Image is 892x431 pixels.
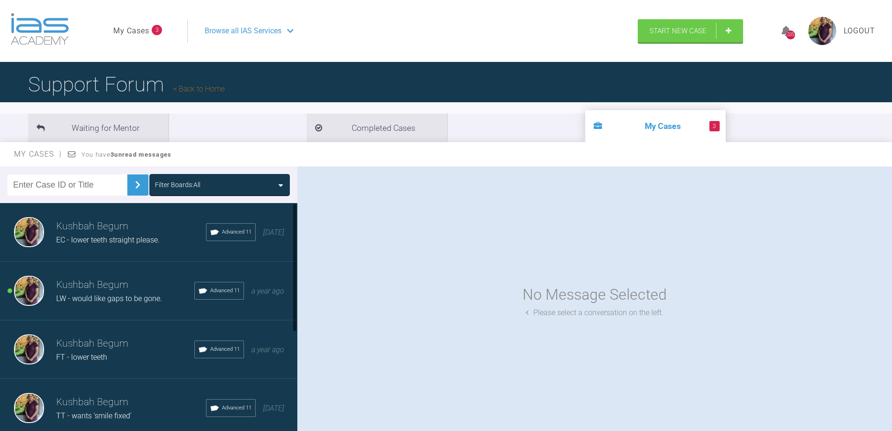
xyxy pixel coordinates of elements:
[14,217,44,247] img: Kushbah Begum
[7,174,127,196] input: Enter Case ID or Title
[251,287,284,295] span: a year ago
[56,235,160,244] span: EC - lower teeth straight please.
[786,30,795,39] div: 335
[638,19,743,43] a: Start New Case
[526,307,663,319] div: Please select a conversation on the left.
[649,27,707,35] span: Start New Case
[844,25,875,37] a: Logout
[205,25,281,37] span: Browse all IAS Services
[210,287,240,295] span: Advanced 11
[11,13,69,45] img: logo-light.3e3ef733.png
[251,345,284,354] span: a year ago
[173,84,225,93] a: Back to Home
[14,334,44,364] img: Kushbah Begum
[155,180,200,190] div: Filter Boards: All
[585,110,726,142] li: My Cases
[263,228,284,237] span: [DATE]
[222,404,251,412] span: Advanced 11
[263,404,284,413] span: [DATE]
[210,345,240,354] span: Advanced 11
[113,25,149,37] a: My Cases
[130,177,145,192] img: chevronRight.28bd32b0.svg
[307,113,447,142] li: Completed Cases
[56,294,162,303] span: LW - would like gaps to be gone.
[81,151,172,158] span: You have
[56,277,194,293] h3: Kushbah Begum
[14,393,44,423] img: Kushbah Begum
[28,68,225,101] h1: Support Forum
[523,283,667,307] div: No Message Selected
[28,113,169,142] li: Waiting for Mentor
[152,25,162,35] span: 3
[808,17,836,45] img: profile.png
[56,394,206,410] h3: Kushbah Begum
[56,336,194,352] h3: Kushbah Begum
[14,150,62,159] span: My Cases
[56,219,206,234] h3: Kushbah Begum
[14,276,44,306] img: Kushbah Begum
[709,121,720,131] span: 3
[222,228,251,236] span: Advanced 11
[56,353,107,362] span: FT - lower teeth
[111,151,171,158] strong: 3 unread messages
[56,411,132,420] span: TT - wants 'smile fixed'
